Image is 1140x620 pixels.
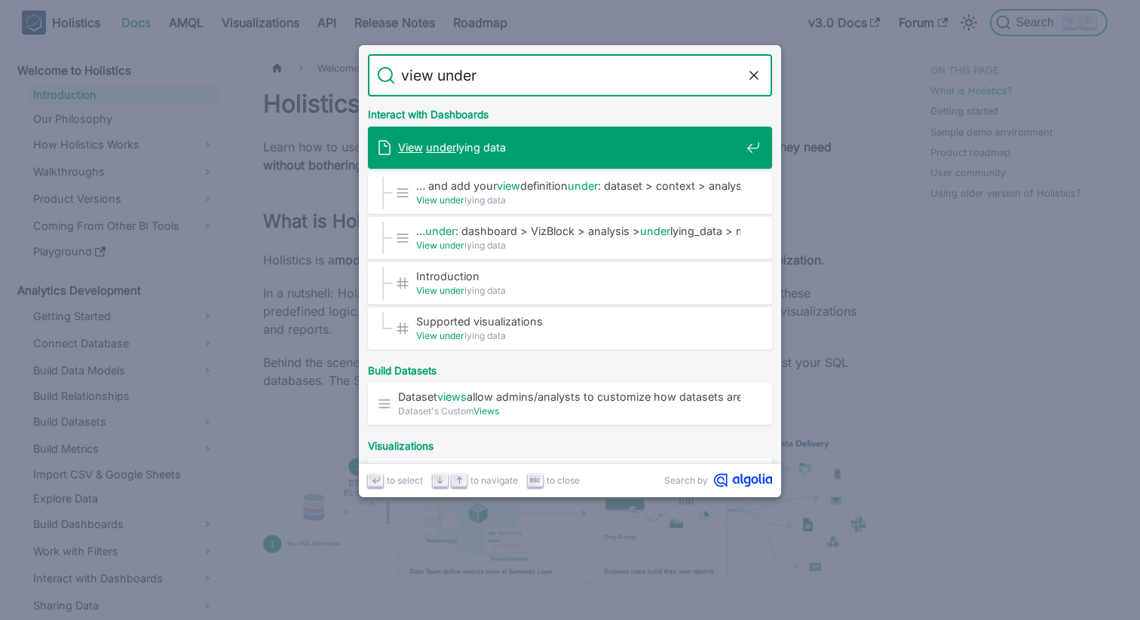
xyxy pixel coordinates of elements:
svg: Enter key [370,475,382,486]
span: lying data [416,328,740,343]
span: lying data [398,140,740,154]
span: … : dashboard > VizBlock > analysis > lying_data > metric > [416,224,740,238]
span: to navigate [470,473,518,487]
div: Build Datasets [365,353,775,383]
mark: under [440,285,464,296]
mark: under [425,224,455,237]
span: lying data [416,193,740,207]
svg: Arrow up [454,475,465,486]
div: Visualizations [365,428,775,458]
mark: View [416,285,437,296]
input: Search docs [395,54,745,96]
span: Introduction​ [416,269,740,283]
mark: under [568,179,598,192]
mark: under [426,141,456,154]
a: … and add yourviewdefinitionunder: dataset > context > analysis >lying …View underlying data [368,172,772,214]
mark: View [416,194,437,206]
span: Search by [664,473,708,487]
a: … end-users interact with theunderlying [PERSON_NAME]-lite chart through …Understand Custom Chart [368,458,772,500]
mark: under [440,330,464,341]
span: lying data [416,238,740,252]
mark: View [416,330,437,341]
a: …under: dashboard > VizBlock > analysis >underlying_data > metric >View underlying data [368,217,772,259]
span: Dataset allow admins/analysts to customize how datasets are … [398,389,740,404]
a: View underlying data [368,127,772,169]
mark: views [437,390,467,403]
a: Supported visualizations​View underlying data [368,307,772,350]
mark: under [440,240,464,251]
span: … and add your definition : dataset > context > analysis > lying … [416,179,740,193]
svg: Arrow down [434,475,446,486]
mark: View [398,141,423,154]
mark: View [416,240,437,251]
mark: under [640,224,670,237]
button: Clear the query [745,66,763,84]
svg: Escape key [529,475,541,486]
a: Datasetviewsallow admins/analysts to customize how datasets are …Dataset's CustomViews [368,383,772,425]
span: lying data [416,283,740,298]
mark: under [440,194,464,206]
span: Dataset's Custom [398,404,740,418]
a: Introduction​View underlying data [368,262,772,304]
svg: Algolia [714,473,772,487]
span: to close [547,473,580,487]
mark: Views [473,405,499,417]
span: to select [387,473,423,487]
a: Search byAlgolia [664,473,772,487]
span: Supported visualizations​ [416,314,740,328]
mark: view [497,179,520,192]
div: Interact with Dashboards [365,96,775,127]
